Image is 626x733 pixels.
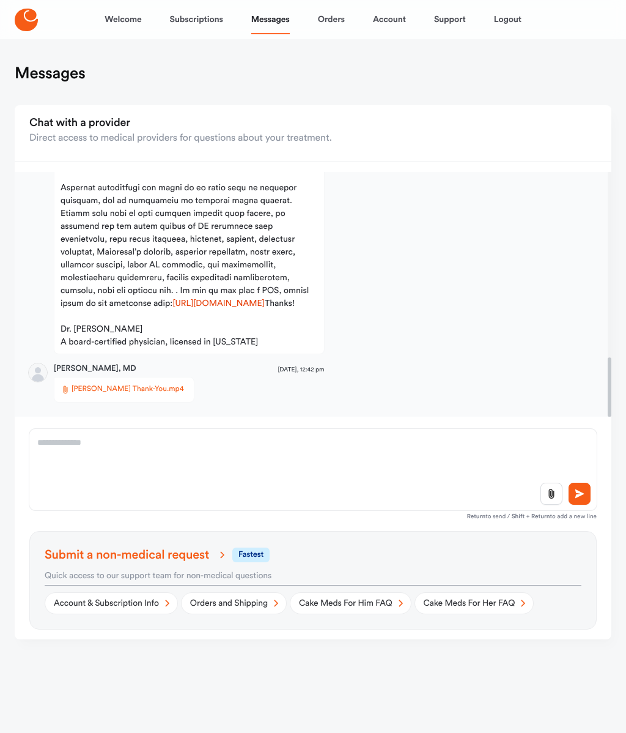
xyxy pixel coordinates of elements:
[72,384,184,396] span: [PERSON_NAME] Thank-You.mp4
[251,5,290,34] a: Messages
[29,116,332,131] div: Chat with a provider
[494,5,521,34] a: Logout
[232,548,270,562] span: fastest
[172,299,265,308] a: [URL][DOMAIN_NAME]
[29,131,332,146] div: Direct access to medical providers for questions about your treatment.
[45,592,178,614] a: Account & Subscription Info
[318,5,345,34] a: Orders
[373,5,406,34] a: Account
[45,571,271,580] span: Quick access to our support team for non-medical questions
[170,5,223,34] a: Subscriptions
[61,382,188,397] a: [PERSON_NAME] Thank-You.mp4
[29,363,47,382] img: Doctor's avatar
[414,592,534,614] a: Cake Meds For Her FAQ
[434,5,466,34] a: Support
[15,64,86,83] h1: Messages
[45,548,230,562] span: Submit a non-medical request
[181,592,287,614] a: Orders and Shipping
[45,548,581,562] a: Submit a non-medical requestfastest
[278,365,324,375] span: [DATE], 12:42 pm
[105,5,141,34] a: Welcome
[290,592,411,614] a: Cake Meds For Him FAQ
[54,363,136,375] strong: [PERSON_NAME], MD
